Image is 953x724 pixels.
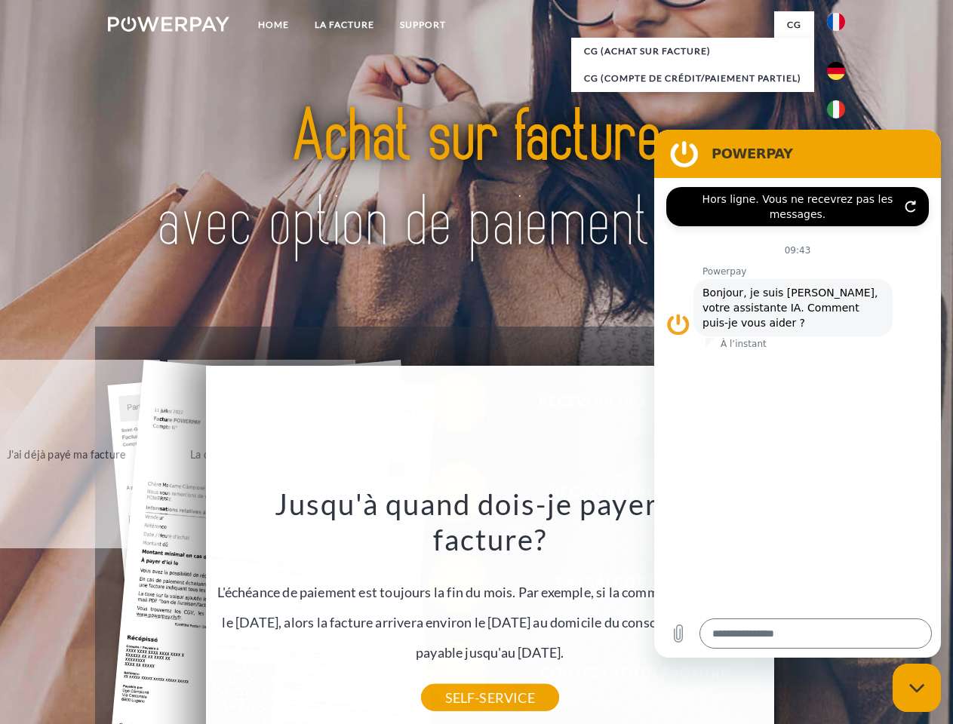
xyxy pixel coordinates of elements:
div: La commande a été renvoyée [177,443,346,464]
h3: Jusqu'à quand dois-je payer ma facture? [214,486,765,558]
img: it [827,100,845,118]
img: logo-powerpay-white.svg [108,17,229,32]
a: Home [245,11,302,38]
a: CG (Compte de crédit/paiement partiel) [571,65,814,92]
a: CG (achat sur facture) [571,38,814,65]
img: de [827,62,845,80]
div: L'échéance de paiement est toujours la fin du mois. Par exemple, si la commande a été passée le [... [214,486,765,698]
img: fr [827,13,845,31]
a: CG [774,11,814,38]
a: SELF-SERVICE [421,684,559,711]
a: LA FACTURE [302,11,387,38]
iframe: Bouton de lancement de la fenêtre de messagerie, conversation en cours [893,664,941,712]
iframe: Fenêtre de messagerie [654,130,941,658]
a: Support [387,11,459,38]
img: title-powerpay_fr.svg [144,72,809,289]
